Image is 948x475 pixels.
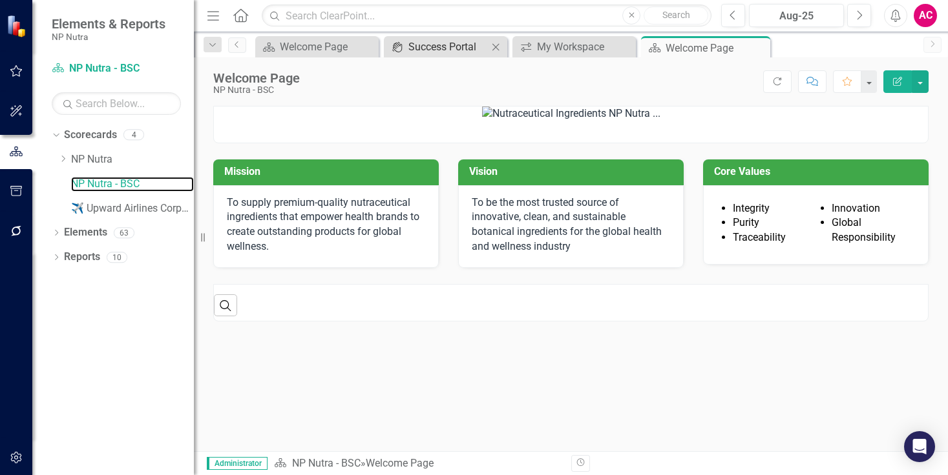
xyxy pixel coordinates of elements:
button: Search [644,6,708,25]
p: To supply premium-quality nutraceutical ingredients that empower health brands to create outstand... [227,196,425,254]
img: Nutraceutical Ingredients NP Nutra ... [482,106,660,121]
div: Welcome Page [666,40,767,56]
span: Search [662,10,690,20]
li: Innovation [832,201,911,216]
div: 4 [123,130,144,141]
h3: Mission [224,166,432,177]
div: 10 [107,252,127,263]
a: Reports [64,250,100,265]
a: NP Nutra - BSC [52,61,181,76]
div: Welcome Page [213,71,300,85]
h3: Core Values [714,166,922,177]
img: ClearPoint Strategy [6,14,30,37]
div: Open Intercom Messenger [904,431,935,462]
li: Purity [733,216,812,230]
button: Aug-25 [749,4,844,27]
input: Search ClearPoint... [262,5,711,27]
div: » [274,456,562,471]
button: AC [914,4,937,27]
a: ✈️ Upward Airlines Corporate [71,201,194,216]
div: NP Nutra - BSC [213,85,300,95]
a: Elements [64,225,107,240]
div: Welcome Page [366,457,434,469]
div: 63 [114,227,134,238]
small: NP Nutra [52,32,165,42]
h3: Vision [469,166,677,177]
a: NP Nutra [71,152,194,167]
a: NP Nutra - BSC [71,177,194,192]
a: My Workspace [516,39,633,55]
input: Search Below... [52,92,181,115]
a: NP Nutra - BSC [292,457,361,469]
li: Integrity [733,201,812,216]
p: To be the most trusted source of innovative, clean, and sustainable botanical ingredients for the... [472,196,670,254]
span: Elements & Reports [52,16,165,32]
li: Traceability [733,230,812,245]
a: Welcome Page [258,39,375,55]
div: Welcome Page [280,39,375,55]
a: Success Portal [387,39,488,55]
span: Administrator [207,457,268,470]
a: Scorecards [64,128,117,143]
div: My Workspace [537,39,633,55]
li: Global Responsibility [832,216,911,245]
div: Success Portal [408,39,488,55]
div: Aug-25 [753,8,839,24]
